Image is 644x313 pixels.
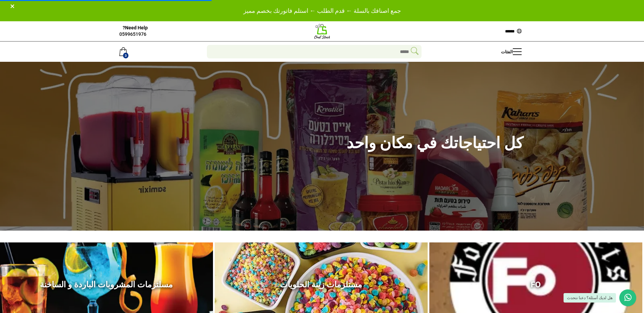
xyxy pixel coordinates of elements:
[119,42,127,62] a: 3
[119,31,146,37] a: 0599651976
[434,280,637,290] h3: FO
[314,23,331,40] img: LOGO
[5,280,208,290] h3: مسلتزمات المشروبات الباردة و الساخنة
[326,135,523,151] h2: كل احتياجاتك في مكان واحد
[220,280,423,290] h3: مستلزمات زينة الحلويات
[501,42,525,62] a: الفئات
[123,25,148,31] a: Need Help?
[123,53,128,58] strong: 3
[6,6,638,15] p: جمع اصنافك بالسلة ← قدم الطلب ← استلم فاتورتك بخصم مميز
[564,293,616,303] div: هل لديك أسئلة؟ دعنا نتحدث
